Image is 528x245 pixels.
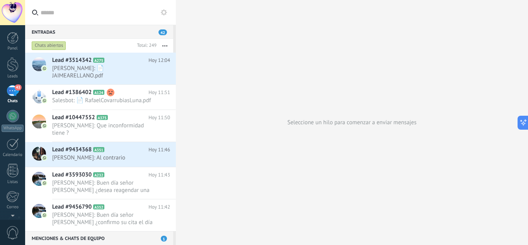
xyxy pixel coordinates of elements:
[42,212,47,218] img: com.amocrm.amocrmwa.svg
[2,46,24,51] div: Panel
[25,199,176,231] a: Lead #9456790 A352 Hoy 11:42 [PERSON_NAME]: Buen día señor [PERSON_NAME] ¿confirmo su cita el día...
[148,114,170,122] span: Hoy 11:50
[52,122,155,137] span: [PERSON_NAME]: Que inconformidad tiene ?
[52,211,155,226] span: [PERSON_NAME]: Buen día señor [PERSON_NAME] ¿confirmo su cita el día [PERSON_NAME][DATE] 4 pm?
[25,231,173,245] div: Menciones & Chats de equipo
[93,147,104,152] span: A351
[148,146,170,154] span: Hoy 11:46
[93,90,104,95] span: A124
[42,98,47,103] img: com.amocrm.amocrmwa.svg
[93,58,104,63] span: A275
[2,125,24,132] div: WhatsApp
[52,89,92,96] span: Lead #1386402
[2,74,24,79] div: Leads
[52,146,92,154] span: Lead #9434368
[93,172,104,177] span: A232
[25,85,176,110] a: Lead #1386402 A124 Hoy 11:51 Salesbot: 📄 RafaelCovarrubiasLuna.pdf
[148,57,170,64] span: Hoy 12:04
[161,236,167,242] span: 1
[148,203,170,211] span: Hoy 11:42
[25,167,176,199] a: Lead #3593030 A232 Hoy 11:43 [PERSON_NAME]: Buen día señor [PERSON_NAME] ¿desea reagendar una cita?
[157,39,173,53] button: Más
[2,180,24,185] div: Listas
[2,152,24,158] div: Calendario
[25,53,176,84] a: Lead #3514342 A275 Hoy 12:04 [PERSON_NAME]: 📄 JAIMEARELLANO.pdf
[2,205,24,210] div: Correo
[2,99,24,104] div: Chats
[52,154,155,161] span: [PERSON_NAME]: Al contrario
[158,29,167,35] span: 42
[25,142,176,167] a: Lead #9434368 A351 Hoy 11:46 [PERSON_NAME]: Al contrario
[52,65,155,79] span: [PERSON_NAME]: 📄 JAIMEARELLANO.pdf
[42,180,47,186] img: com.amocrm.amocrmwa.svg
[52,57,92,64] span: Lead #3514342
[148,89,170,96] span: Hoy 11:51
[148,171,170,179] span: Hoy 11:43
[25,110,176,142] a: Lead #10447552 A375 Hoy 11:50 [PERSON_NAME]: Que inconformidad tiene ?
[52,114,95,122] span: Lead #10447552
[42,123,47,128] img: com.amocrm.amocrmwa.svg
[25,25,173,39] div: Entradas
[42,66,47,71] img: com.amocrm.amocrmwa.svg
[52,179,155,194] span: [PERSON_NAME]: Buen día señor [PERSON_NAME] ¿desea reagendar una cita?
[93,204,104,209] span: A352
[15,84,21,91] span: 43
[52,203,92,211] span: Lead #9456790
[52,171,92,179] span: Lead #3593030
[134,42,157,50] div: Total: 249
[52,97,155,104] span: Salesbot: 📄 RafaelCovarrubiasLuna.pdf
[42,155,47,161] img: com.amocrm.amocrmwa.svg
[32,41,66,50] div: Chats abiertos
[97,115,108,120] span: A375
